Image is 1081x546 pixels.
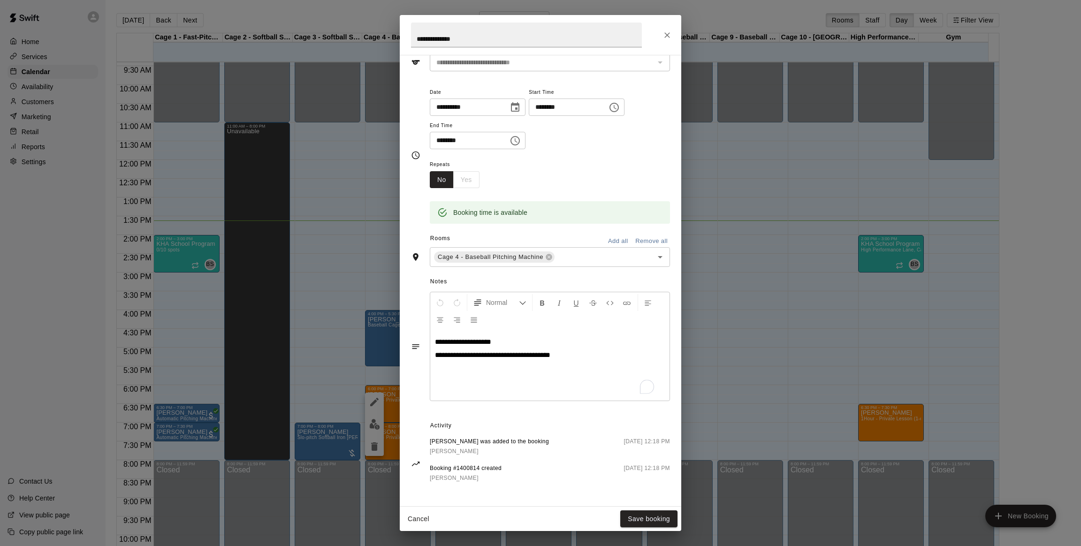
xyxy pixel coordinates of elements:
span: End Time [430,120,525,132]
span: [DATE] 12:18 PM [624,464,670,483]
svg: Rooms [411,252,420,262]
a: [PERSON_NAME] [430,473,502,483]
button: Remove all [633,234,670,249]
span: Booking #1400814 created [430,464,502,473]
button: No [430,171,454,189]
span: [DATE] 12:18 PM [624,437,670,456]
button: Choose date, selected date is Sep 10, 2025 [506,98,525,117]
svg: Activity [411,459,420,469]
span: Repeats [430,159,487,171]
span: Rooms [430,235,450,242]
button: Cancel [403,510,434,528]
a: [PERSON_NAME] [430,447,549,456]
button: Add all [603,234,633,249]
span: [PERSON_NAME] was added to the booking [430,437,549,447]
svg: Service [411,58,420,67]
button: Justify Align [466,311,482,328]
button: Format Underline [568,294,584,311]
svg: Timing [411,151,420,160]
span: Start Time [529,86,624,99]
button: Save booking [620,510,678,528]
button: Center Align [432,311,448,328]
div: To enrich screen reader interactions, please activate Accessibility in Grammarly extension settings [430,330,670,401]
span: Normal [486,298,519,307]
span: Activity [430,418,670,433]
div: Booking time is available [453,204,527,221]
button: Choose time, selected time is 7:00 PM [506,131,525,150]
button: Left Align [640,294,656,311]
div: The service of an existing booking cannot be changed [430,54,670,71]
button: Formatting Options [469,294,530,311]
div: Cage 4 - Baseball Pitching Machine [434,251,555,263]
svg: Notes [411,342,420,351]
button: Close [659,27,676,44]
button: Format Italics [551,294,567,311]
button: Insert Code [602,294,618,311]
span: [PERSON_NAME] [430,448,479,455]
span: Date [430,86,525,99]
button: Redo [449,294,465,311]
button: Right Align [449,311,465,328]
button: Open [654,250,667,264]
span: [PERSON_NAME] [430,475,479,481]
button: Format Bold [534,294,550,311]
button: Undo [432,294,448,311]
span: Cage 4 - Baseball Pitching Machine [434,252,547,262]
button: Insert Link [619,294,635,311]
button: Format Strikethrough [585,294,601,311]
div: outlined button group [430,171,480,189]
span: Notes [430,274,670,289]
button: Choose time, selected time is 6:00 PM [605,98,624,117]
